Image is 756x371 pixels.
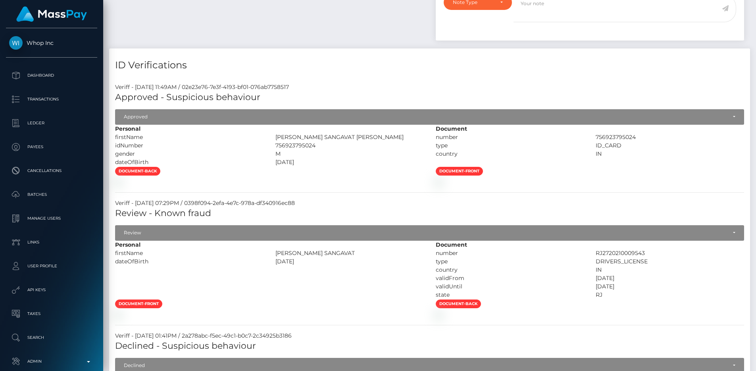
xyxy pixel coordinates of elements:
[9,117,94,129] p: Ledger
[436,125,467,132] strong: Document
[115,125,140,132] strong: Personal
[9,165,94,177] p: Cancellations
[109,249,269,257] div: firstName
[6,256,97,276] a: User Profile
[430,249,590,257] div: number
[6,113,97,133] a: Ledger
[6,66,97,85] a: Dashboard
[115,311,121,318] img: c026a5a3-ba41-4cbc-9a2e-96498acc5f7b
[269,257,430,266] div: [DATE]
[6,232,97,252] a: Links
[109,150,269,158] div: gender
[430,257,590,266] div: type
[6,328,97,348] a: Search
[115,109,744,124] button: Approved
[124,114,727,120] div: Approved
[269,249,430,257] div: [PERSON_NAME] SANGAVAT
[9,236,94,248] p: Links
[6,39,97,46] span: Whop Inc
[9,260,94,272] p: User Profile
[269,158,430,166] div: [DATE]
[430,150,590,158] div: country
[115,241,140,248] strong: Personal
[436,241,467,248] strong: Document
[430,133,590,141] div: number
[9,308,94,320] p: Taxes
[6,137,97,157] a: Payees
[590,249,750,257] div: RJ2720210009543
[9,93,94,105] p: Transactions
[109,257,269,266] div: dateOfBirth
[430,141,590,150] div: type
[6,89,97,109] a: Transactions
[590,274,750,282] div: [DATE]
[436,179,442,185] img: c54e7a56-518a-4b36-8ef6-c0d691b86e7d
[109,133,269,141] div: firstName
[124,230,727,236] div: Review
[436,167,483,176] span: document-front
[9,213,94,224] p: Manage Users
[115,179,121,185] img: 3f9924a6-9b35-415d-a143-398a1664c660
[269,141,430,150] div: 756923795024
[9,189,94,201] p: Batches
[109,141,269,150] div: idNumber
[9,356,94,367] p: Admin
[6,304,97,324] a: Taxes
[269,133,430,141] div: [PERSON_NAME] SANGAVAT [PERSON_NAME]
[109,332,750,340] div: Veriff - [DATE] 01:41PM / 2a278abc-f5ec-49c1-b0c7-2c34925b3186
[590,141,750,150] div: ID_CARD
[430,266,590,274] div: country
[6,185,97,205] a: Batches
[436,300,481,308] span: document-back
[6,161,97,181] a: Cancellations
[590,257,750,266] div: DRIVERS_LICENSE
[109,83,750,91] div: Veriff - [DATE] 11:49AM / 02e23e76-7e3f-4193-bf01-076ab7758517
[115,340,744,352] h5: Declined - Suspicious behaviour
[430,282,590,291] div: validUntil
[9,141,94,153] p: Payees
[115,167,160,176] span: document-back
[115,58,744,72] h4: ID Verifications
[109,199,750,207] div: Veriff - [DATE] 07:29PM / 0398f094-2efa-4e7c-978a-df340916ec88
[436,311,442,318] img: a69e7a7a-415c-470c-9360-f50b2800ab3a
[115,207,744,220] h5: Review - Known fraud
[115,225,744,240] button: Review
[269,150,430,158] div: M
[6,280,97,300] a: API Keys
[6,209,97,228] a: Manage Users
[590,282,750,291] div: [DATE]
[115,300,162,308] span: document-front
[124,362,727,369] div: Declined
[9,70,94,81] p: Dashboard
[590,266,750,274] div: IN
[115,91,744,104] h5: Approved - Suspicious behaviour
[9,36,23,50] img: Whop Inc
[590,133,750,141] div: 756923795024
[590,150,750,158] div: IN
[109,158,269,166] div: dateOfBirth
[9,284,94,296] p: API Keys
[430,274,590,282] div: validFrom
[16,6,87,22] img: MassPay Logo
[9,332,94,344] p: Search
[590,291,750,299] div: RJ
[430,291,590,299] div: state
